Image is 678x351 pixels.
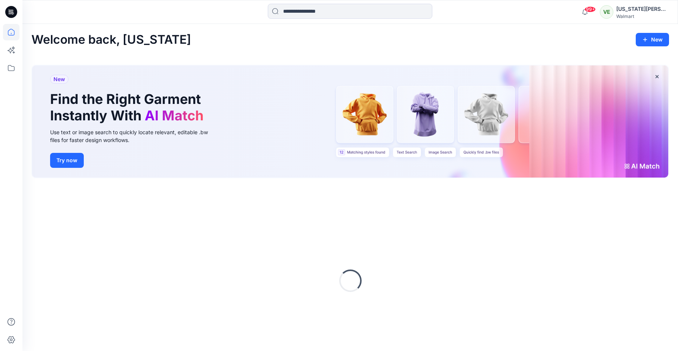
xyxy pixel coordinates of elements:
[585,6,596,12] span: 99+
[50,128,218,144] div: Use text or image search to quickly locate relevant, editable .bw files for faster design workflows.
[616,4,669,13] div: [US_STATE][PERSON_NAME]
[636,33,669,46] button: New
[145,107,203,124] span: AI Match
[600,5,613,19] div: VE
[53,75,65,84] span: New
[616,13,669,19] div: Walmart
[31,33,191,47] h2: Welcome back, [US_STATE]
[50,91,207,123] h1: Find the Right Garment Instantly With
[50,153,84,168] button: Try now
